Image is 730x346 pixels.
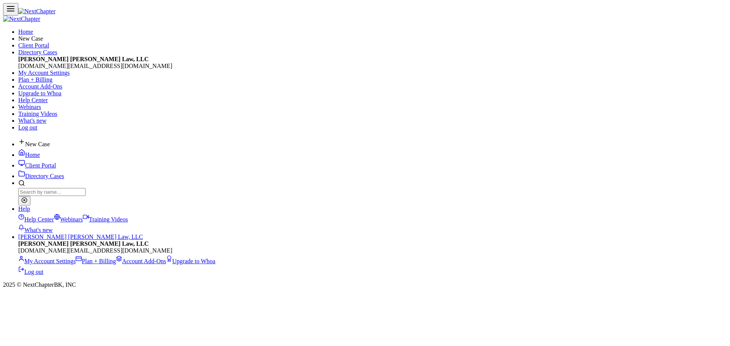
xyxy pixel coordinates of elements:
[54,216,83,223] a: Webinars
[18,188,86,196] input: Search by name...
[18,83,62,90] a: Account Add-Ons
[3,16,40,22] img: NextChapter
[18,152,40,158] a: Home
[18,258,76,264] a: My Account Settings
[18,70,70,76] a: My Account Settings
[18,234,143,240] a: [PERSON_NAME] [PERSON_NAME] Law, LLC
[18,240,727,275] div: [PERSON_NAME] [PERSON_NAME] Law, LLC
[18,173,64,179] a: Directory Cases
[83,216,128,223] a: Training Videos
[166,258,215,264] a: Upgrade to Whoa
[18,240,149,247] strong: [PERSON_NAME] [PERSON_NAME] Law, LLC
[18,216,54,223] a: Help Center
[18,247,172,254] span: [DOMAIN_NAME][EMAIL_ADDRESS][DOMAIN_NAME]
[18,205,30,212] a: Help
[18,104,41,110] a: Webinars
[18,117,46,124] a: What's new
[3,281,727,288] div: 2025 © NextChapterBK, INC
[18,111,57,117] a: Training Videos
[18,269,43,275] a: Log out
[18,97,48,103] a: Help Center
[18,227,52,233] a: What's new
[18,212,727,234] div: Help
[18,49,57,55] a: Directory Cases
[18,8,56,15] img: NextChapter
[18,124,37,131] a: Log out
[18,63,172,69] span: [DOMAIN_NAME][EMAIL_ADDRESS][DOMAIN_NAME]
[18,162,56,169] a: Client Portal
[18,56,149,62] strong: [PERSON_NAME] [PERSON_NAME] Law, LLC
[18,28,33,35] a: Home
[18,90,61,96] a: Upgrade to Whoa
[18,35,43,42] span: New Case
[18,42,49,49] a: Client Portal
[18,76,52,83] a: Plan + Billing
[116,258,166,264] a: Account Add-Ons
[76,258,116,264] a: Plan + Billing
[25,141,50,147] span: New Case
